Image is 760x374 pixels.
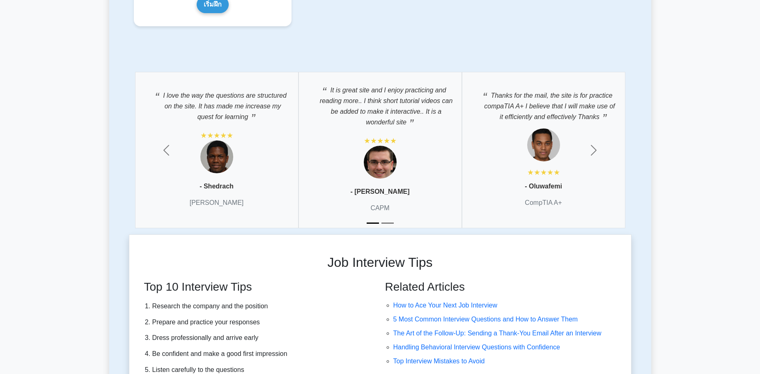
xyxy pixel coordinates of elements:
a: The Art of the Follow-Up: Sending a Thank-You Email After an Interview [393,330,602,337]
h3: Related Articles [385,280,621,294]
a: 5 Most Common Interview Questions and How to Answer Them [393,316,578,323]
li: Dress professionally and arrive early [152,332,370,344]
div: ★★★★★ [200,131,233,140]
a: Handling Behavioral Interview Questions with Confidence [393,344,560,351]
li: Research the company and the position [152,301,370,312]
p: - [PERSON_NAME] [350,187,409,197]
li: Prepare and practice your responses [152,317,370,328]
img: Testimonial 1 [200,140,233,173]
h3: Top 10 Interview Tips [144,280,370,294]
button: Slide 2 [381,218,394,228]
div: ★★★★★ [527,167,560,177]
img: Testimonial 1 [364,146,397,179]
p: It is great site and I enjoy practicing and reading more.. I think short tutorial videos can be a... [307,80,453,127]
p: CompTIA A+ [525,198,562,208]
p: I love the way the questions are structured on the site. It has made me increase my quest for lea... [144,86,290,122]
div: ★★★★★ [364,136,397,146]
a: How to Ace Your Next Job Interview [393,302,497,309]
button: Slide 1 [367,218,379,228]
li: Be confident and make a good first impression [152,348,370,360]
p: CAPM [370,203,389,213]
p: - Oluwafemi [525,181,562,191]
p: [PERSON_NAME] [190,198,244,208]
p: - Shedrach [200,181,234,191]
h2: Job Interview Tips [129,255,631,270]
p: Thanks for the mail, the site is for practice compaTIA A+ I believe that I will make use of it ef... [471,86,617,122]
img: Testimonial 1 [527,128,560,161]
a: Top Interview Mistakes to Avoid [393,358,485,365]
